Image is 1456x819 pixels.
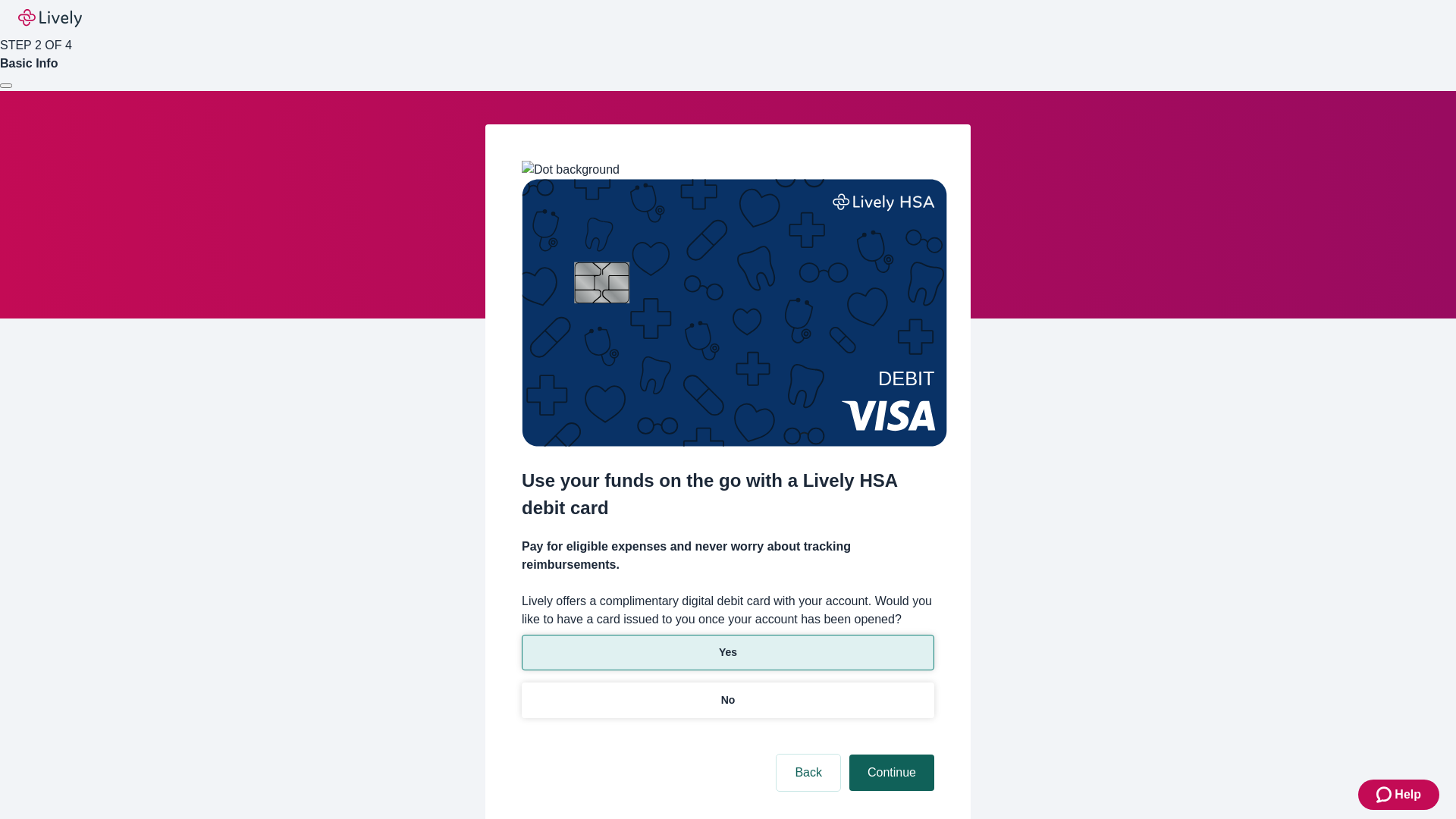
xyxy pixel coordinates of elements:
[522,592,934,629] label: Lively offers a complimentary digital debit card with your account. Would you like to have a card...
[522,538,934,574] h4: Pay for eligible expenses and never worry about tracking reimbursements.
[522,682,934,718] button: No
[721,692,736,708] p: No
[522,635,934,670] button: Yes
[522,161,620,179] img: Dot background
[522,179,947,447] img: Debit card
[777,755,840,791] button: Back
[849,755,934,791] button: Continue
[522,467,934,522] h2: Use your funds on the go with a Lively HSA debit card
[1376,786,1395,804] svg: Zendesk support icon
[1358,780,1439,810] button: Zendesk support iconHelp
[1395,786,1421,804] span: Help
[18,9,82,27] img: Lively
[719,645,737,661] p: Yes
